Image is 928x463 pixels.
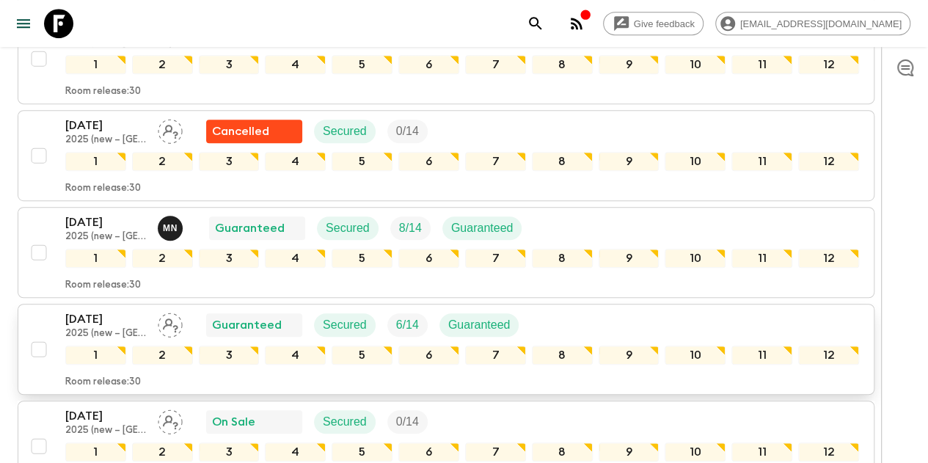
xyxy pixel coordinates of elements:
[65,346,126,365] div: 1
[199,249,260,268] div: 3
[132,442,193,462] div: 2
[665,55,726,74] div: 10
[132,249,193,268] div: 2
[65,425,146,437] p: 2025 (new – [GEOGRAPHIC_DATA])
[323,123,367,140] p: Secured
[599,152,660,171] div: 9
[599,442,660,462] div: 9
[265,442,326,462] div: 4
[314,120,376,143] div: Secured
[465,55,526,74] div: 7
[798,442,859,462] div: 12
[212,316,282,334] p: Guaranteed
[199,442,260,462] div: 3
[626,18,703,29] span: Give feedback
[465,442,526,462] div: 7
[731,442,792,462] div: 11
[158,220,186,232] span: Maho Nagareda
[731,346,792,365] div: 11
[18,13,874,104] button: [DATE]2025 (new – [GEOGRAPHIC_DATA])Maho NagaredaOn RequestSecuredTrip FillGuaranteed123456789101...
[212,123,269,140] p: Cancelled
[215,219,285,237] p: Guaranteed
[599,249,660,268] div: 9
[731,152,792,171] div: 11
[265,55,326,74] div: 4
[465,152,526,171] div: 7
[798,346,859,365] div: 12
[65,407,146,425] p: [DATE]
[599,55,660,74] div: 9
[451,219,514,237] p: Guaranteed
[332,346,392,365] div: 5
[798,55,859,74] div: 12
[665,442,726,462] div: 10
[65,442,126,462] div: 1
[665,249,726,268] div: 10
[332,442,392,462] div: 5
[599,346,660,365] div: 9
[798,249,859,268] div: 12
[465,249,526,268] div: 7
[158,123,183,135] span: Assign pack leader
[199,346,260,365] div: 3
[396,413,419,431] p: 0 / 14
[715,12,910,35] div: [EMAIL_ADDRESS][DOMAIN_NAME]
[65,231,146,243] p: 2025 (new – [GEOGRAPHIC_DATA])
[158,216,186,241] button: MN
[398,346,459,365] div: 6
[65,214,146,231] p: [DATE]
[387,120,428,143] div: Trip Fill
[65,86,141,98] p: Room release: 30
[206,120,302,143] div: Flash Pack cancellation
[326,219,370,237] p: Secured
[532,55,593,74] div: 8
[65,310,146,328] p: [DATE]
[532,152,593,171] div: 8
[132,346,193,365] div: 2
[387,410,428,434] div: Trip Fill
[332,152,392,171] div: 5
[398,249,459,268] div: 6
[65,249,126,268] div: 1
[532,346,593,365] div: 8
[65,117,146,134] p: [DATE]
[396,316,419,334] p: 6 / 14
[399,219,422,237] p: 8 / 14
[521,9,550,38] button: search adventures
[314,410,376,434] div: Secured
[387,313,428,337] div: Trip Fill
[18,304,874,395] button: [DATE]2025 (new – [GEOGRAPHIC_DATA])Assign pack leaderGuaranteedSecuredTrip FillGuaranteed1234567...
[65,183,141,194] p: Room release: 30
[532,442,593,462] div: 8
[398,152,459,171] div: 6
[731,55,792,74] div: 11
[65,152,126,171] div: 1
[398,442,459,462] div: 6
[132,152,193,171] div: 2
[665,346,726,365] div: 10
[603,12,704,35] a: Give feedback
[158,317,183,329] span: Assign pack leader
[265,152,326,171] div: 4
[199,152,260,171] div: 3
[532,249,593,268] div: 8
[65,376,141,388] p: Room release: 30
[323,316,367,334] p: Secured
[212,413,255,431] p: On Sale
[731,249,792,268] div: 11
[199,55,260,74] div: 3
[132,55,193,74] div: 2
[465,346,526,365] div: 7
[732,18,910,29] span: [EMAIL_ADDRESS][DOMAIN_NAME]
[65,328,146,340] p: 2025 (new – [GEOGRAPHIC_DATA])
[65,280,141,291] p: Room release: 30
[18,207,874,298] button: [DATE]2025 (new – [GEOGRAPHIC_DATA])Maho NagaredaGuaranteedSecuredTrip FillGuaranteed123456789101...
[448,316,511,334] p: Guaranteed
[265,346,326,365] div: 4
[314,313,376,337] div: Secured
[390,216,431,240] div: Trip Fill
[332,55,392,74] div: 5
[265,249,326,268] div: 4
[317,216,379,240] div: Secured
[65,55,126,74] div: 1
